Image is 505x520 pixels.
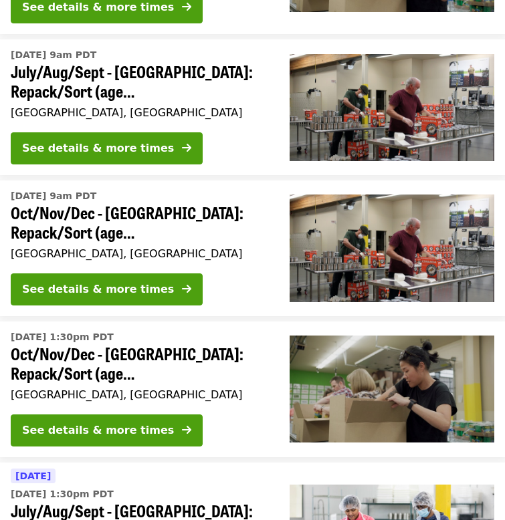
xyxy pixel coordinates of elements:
[11,189,96,203] time: [DATE] 9am PDT
[22,140,174,156] div: See details & more times
[11,273,203,305] button: See details & more times
[11,330,114,344] time: [DATE] 1:30pm PDT
[290,336,494,442] img: Oct/Nov/Dec - Portland: Repack/Sort (age 8+) organized by Oregon Food Bank
[11,487,114,501] time: [DATE] 1:30pm PDT
[11,132,203,164] button: See details & more times
[182,1,191,13] i: arrow-right icon
[11,203,268,242] span: Oct/Nov/Dec - [GEOGRAPHIC_DATA]: Repack/Sort (age [DEMOGRAPHIC_DATA]+)
[22,281,174,297] div: See details & more times
[11,388,268,401] div: [GEOGRAPHIC_DATA], [GEOGRAPHIC_DATA]
[15,471,51,481] span: [DATE]
[182,424,191,436] i: arrow-right icon
[11,247,268,260] div: [GEOGRAPHIC_DATA], [GEOGRAPHIC_DATA]
[11,344,268,383] span: Oct/Nov/Dec - [GEOGRAPHIC_DATA]: Repack/Sort (age [DEMOGRAPHIC_DATA]+)
[22,422,174,438] div: See details & more times
[182,283,191,295] i: arrow-right icon
[290,194,494,301] img: Oct/Nov/Dec - Portland: Repack/Sort (age 16+) organized by Oregon Food Bank
[182,142,191,154] i: arrow-right icon
[11,48,96,62] time: [DATE] 9am PDT
[290,54,494,161] img: July/Aug/Sept - Portland: Repack/Sort (age 16+) organized by Oregon Food Bank
[11,106,268,119] div: [GEOGRAPHIC_DATA], [GEOGRAPHIC_DATA]
[11,62,268,101] span: July/Aug/Sept - [GEOGRAPHIC_DATA]: Repack/Sort (age [DEMOGRAPHIC_DATA]+)
[11,414,203,446] button: See details & more times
